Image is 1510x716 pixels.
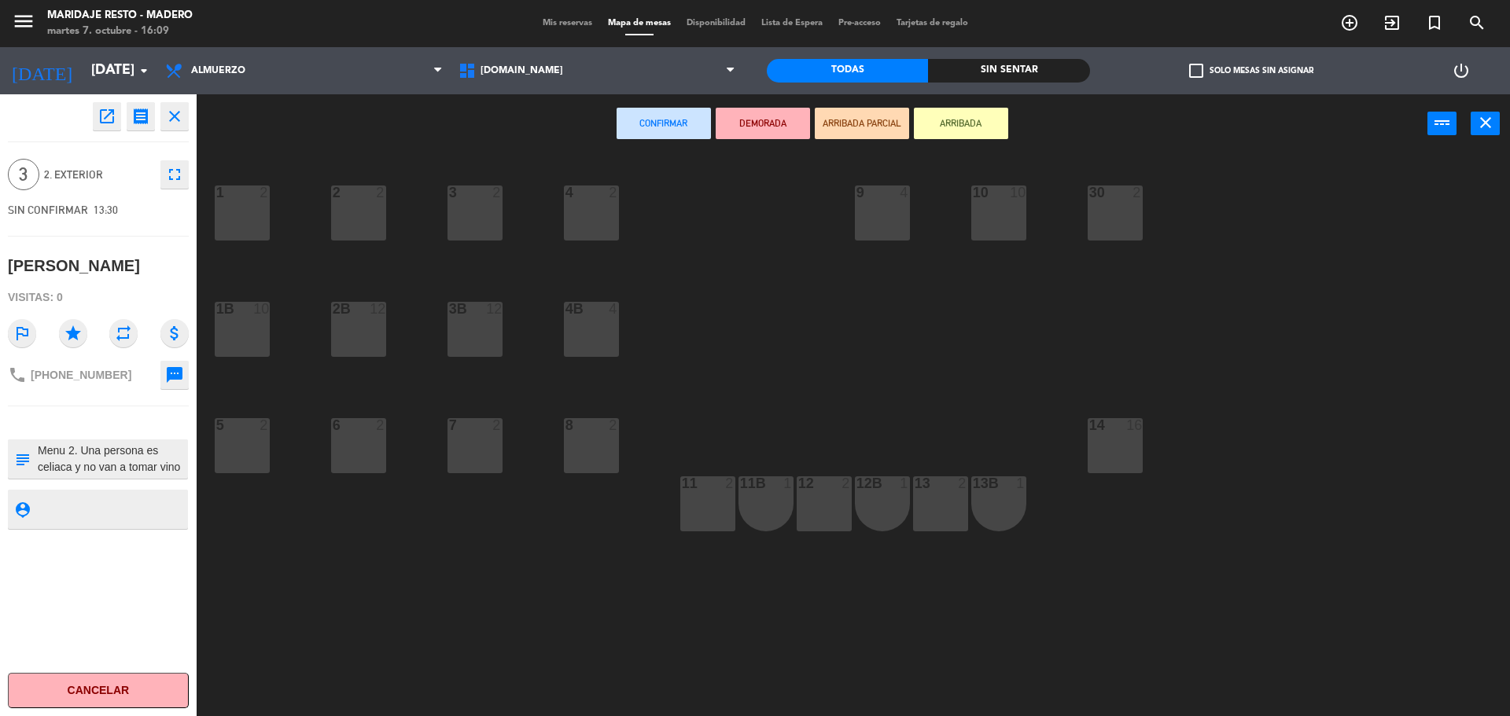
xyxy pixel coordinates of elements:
[1425,13,1444,32] i: turned_in_not
[481,65,563,76] span: [DOMAIN_NAME]
[928,59,1089,83] div: Sin sentar
[260,418,269,432] div: 2
[370,302,385,316] div: 12
[609,302,618,316] div: 4
[191,65,245,76] span: Almuerzo
[486,302,502,316] div: 12
[716,108,810,139] button: DEMORADA
[449,418,450,432] div: 7
[376,418,385,432] div: 2
[725,476,735,490] div: 2
[109,319,138,347] i: repeat
[134,61,153,80] i: arrow_drop_down
[1476,113,1495,132] i: close
[8,204,88,216] span: SIN CONFIRMAR
[1089,185,1090,200] div: 30
[679,19,753,28] span: Disponibilidad
[8,284,189,311] div: Visitas: 0
[165,365,184,384] i: sms
[216,185,217,200] div: 1
[127,102,155,130] button: receipt
[94,204,118,216] span: 13:30
[160,361,189,389] button: sms
[1126,418,1142,432] div: 16
[1468,13,1486,32] i: search
[44,166,153,184] span: 2. Exterior
[8,673,189,708] button: Cancelar
[609,418,618,432] div: 2
[216,418,217,432] div: 5
[900,476,909,490] div: 1
[1383,13,1401,32] i: exit_to_app
[958,476,967,490] div: 2
[565,418,566,432] div: 8
[856,476,857,490] div: 12B
[98,107,116,126] i: open_in_new
[565,185,566,200] div: 4
[12,9,35,33] i: menu
[216,302,217,316] div: 1B
[535,19,600,28] span: Mis reservas
[600,19,679,28] span: Mapa de mesas
[12,9,35,39] button: menu
[1189,64,1203,78] span: check_box_outline_blank
[1340,13,1359,32] i: add_circle_outline
[815,108,909,139] button: ARRIBADA PARCIAL
[93,102,121,130] button: open_in_new
[1016,476,1026,490] div: 1
[47,24,193,39] div: martes 7. octubre - 16:09
[1452,61,1471,80] i: power_settings_new
[1471,112,1500,135] button: close
[376,185,385,200] div: 2
[31,369,131,381] span: [PHONE_NUMBER]
[13,501,31,518] i: person_pin
[165,165,184,184] i: fullscreen
[8,365,27,384] i: phone
[253,302,269,316] div: 10
[13,450,31,468] i: subject
[767,59,928,83] div: Todas
[856,185,857,200] div: 9
[617,108,711,139] button: Confirmar
[8,159,39,190] span: 3
[1427,112,1457,135] button: power_input
[47,8,193,24] div: Maridaje Resto - Madero
[1433,113,1452,132] i: power_input
[260,185,269,200] div: 2
[914,108,1008,139] button: ARRIBADA
[1089,418,1090,432] div: 14
[798,476,799,490] div: 12
[492,418,502,432] div: 2
[1010,185,1026,200] div: 10
[830,19,889,28] span: Pre-acceso
[492,185,502,200] div: 2
[565,302,566,316] div: 4B
[160,319,189,347] i: attach_money
[842,476,851,490] div: 2
[1189,64,1313,78] label: Solo mesas sin asignar
[160,102,189,130] button: close
[1132,185,1142,200] div: 2
[8,253,140,279] div: [PERSON_NAME]
[165,107,184,126] i: close
[449,185,450,200] div: 3
[915,476,915,490] div: 13
[753,19,830,28] span: Lista de Espera
[59,319,87,347] i: star
[889,19,976,28] span: Tarjetas de regalo
[609,185,618,200] div: 2
[131,107,150,126] i: receipt
[740,476,741,490] div: 11B
[900,185,909,200] div: 4
[8,319,36,347] i: outlined_flag
[160,160,189,189] button: fullscreen
[783,476,793,490] div: 1
[449,302,450,316] div: 3B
